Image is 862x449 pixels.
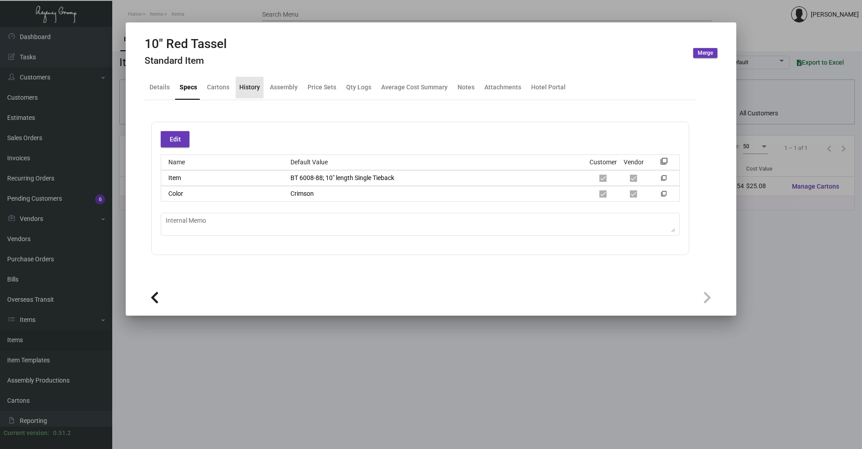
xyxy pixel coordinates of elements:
[150,83,170,92] div: Details
[661,193,667,198] mat-icon: filter_none
[661,177,667,183] mat-icon: filter_none
[346,83,371,92] div: Qty Logs
[207,83,229,92] div: Cartons
[180,83,197,92] div: Specs
[589,158,617,167] div: Customer
[283,158,588,167] div: Default Value
[161,131,189,147] button: Edit
[693,48,717,58] button: Merge
[270,83,298,92] div: Assembly
[239,83,260,92] div: History
[145,36,227,52] h2: 10" Red Tassel
[457,83,475,92] div: Notes
[308,83,336,92] div: Price Sets
[698,49,713,57] span: Merge
[53,428,71,438] div: 0.51.2
[161,158,283,167] div: Name
[4,428,49,438] div: Current version:
[624,158,644,167] div: Vendor
[660,160,668,167] mat-icon: filter_none
[381,83,448,92] div: Average Cost Summary
[484,83,521,92] div: Attachments
[145,55,227,66] h4: Standard Item
[170,136,181,143] span: Edit
[531,83,566,92] div: Hotel Portal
